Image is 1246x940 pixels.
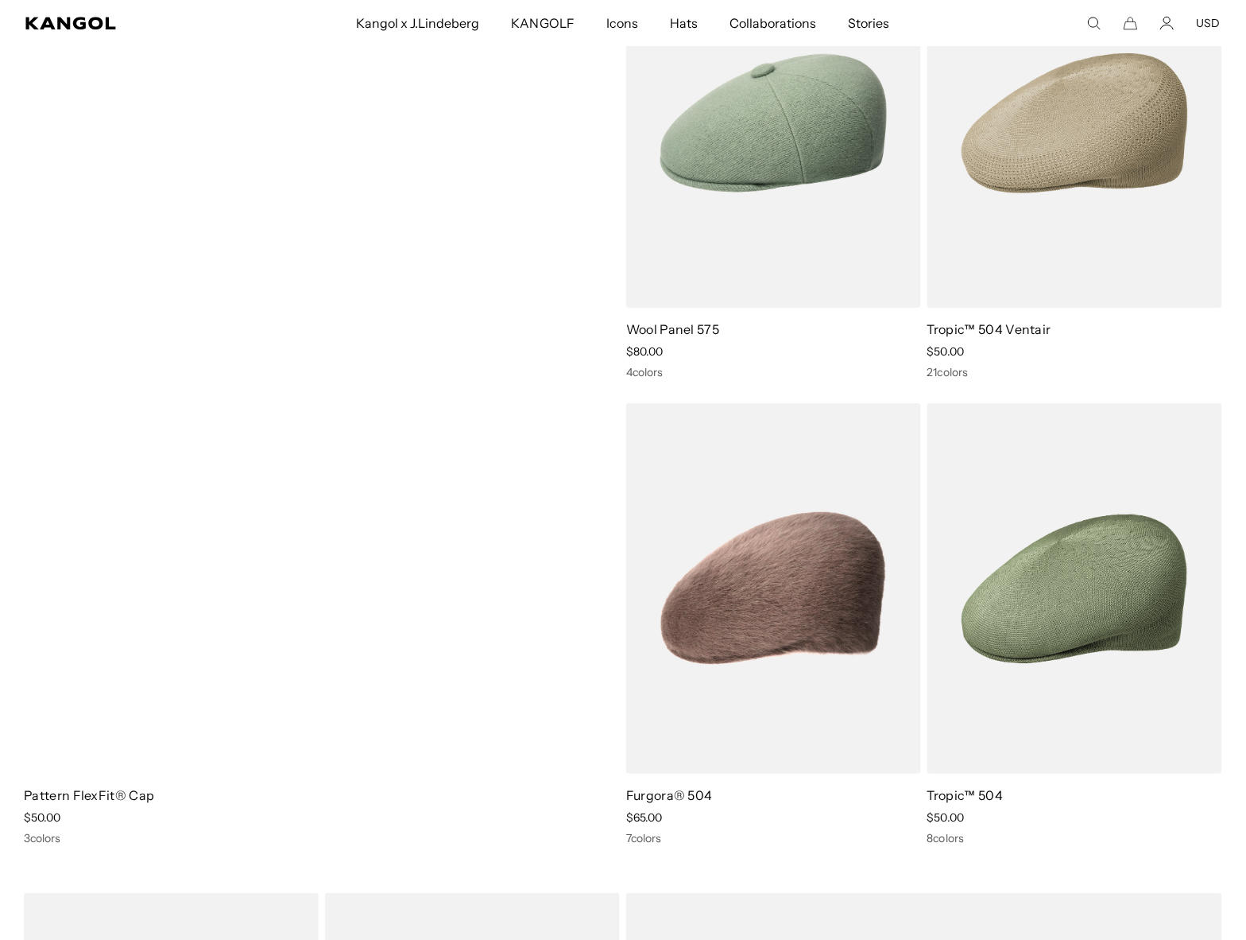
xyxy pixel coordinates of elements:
[626,321,719,337] a: Wool Panel 575
[626,810,662,825] span: $65.00
[927,321,1051,337] a: Tropic™ 504 Ventair
[626,787,713,803] a: Furgora® 504
[927,787,1004,803] a: Tropic™ 504
[626,365,921,379] div: 4 colors
[24,810,60,825] span: $50.00
[626,403,921,774] img: Furgora® 504
[25,17,235,29] a: Kangol
[927,365,1222,379] div: 21 colors
[927,831,1222,845] div: 8 colors
[24,787,154,803] a: Pattern FlexFit® Cap
[927,403,1222,774] img: Tropic™ 504
[1087,16,1101,30] summary: Search here
[1124,16,1138,30] button: Cart
[927,344,964,359] span: $50.00
[927,810,964,825] span: $50.00
[1160,16,1174,30] a: Account
[626,344,663,359] span: $80.00
[1197,16,1221,30] button: USD
[626,831,921,845] div: 7 colors
[24,831,620,845] div: 3 colors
